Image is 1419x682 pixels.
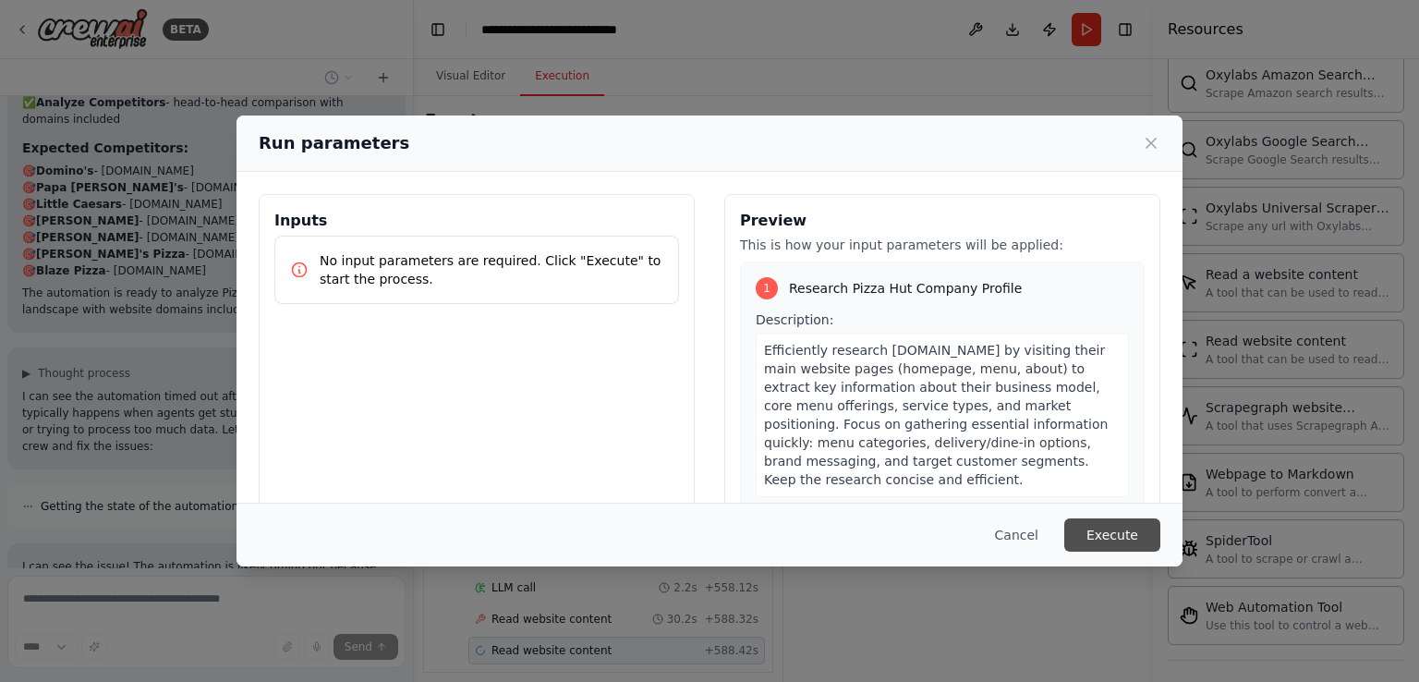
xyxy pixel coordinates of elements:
[740,210,1145,232] h3: Preview
[756,312,833,327] span: Description:
[756,277,778,299] div: 1
[1064,518,1160,552] button: Execute
[259,130,409,156] h2: Run parameters
[789,279,1022,298] span: Research Pizza Hut Company Profile
[274,210,679,232] h3: Inputs
[764,343,1108,487] span: Efficiently research [DOMAIN_NAME] by visiting their main website pages (homepage, menu, about) t...
[980,518,1053,552] button: Cancel
[320,251,663,288] p: No input parameters are required. Click "Execute" to start the process.
[740,236,1145,254] p: This is how your input parameters will be applied:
